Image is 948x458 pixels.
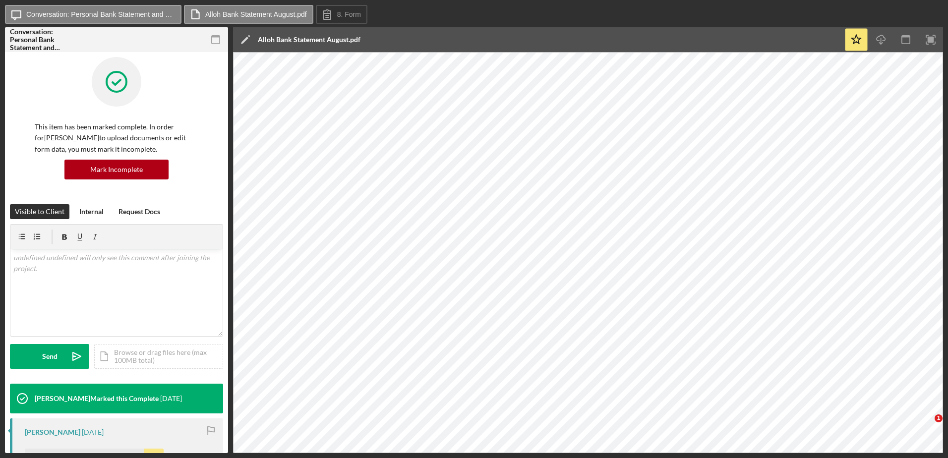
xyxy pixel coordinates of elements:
[258,36,360,44] div: Alloh Bank Statement August.pdf
[160,395,182,402] time: 2025-09-18 18:36
[10,204,69,219] button: Visible to Client
[205,10,307,18] label: Alloh Bank Statement August.pdf
[74,204,109,219] button: Internal
[42,344,58,369] div: Send
[35,395,159,402] div: [PERSON_NAME] Marked this Complete
[82,428,104,436] time: 2025-09-18 18:36
[184,5,313,24] button: Alloh Bank Statement August.pdf
[914,414,938,438] iframe: Intercom live chat
[118,204,160,219] div: Request Docs
[26,10,175,18] label: Conversation: Personal Bank Statement and Paystub ([PERSON_NAME])
[25,428,80,436] div: [PERSON_NAME]
[90,160,143,179] div: Mark Incomplete
[114,204,165,219] button: Request Docs
[10,28,79,52] div: Conversation: Personal Bank Statement and Paystub ([PERSON_NAME])
[64,160,169,179] button: Mark Incomplete
[10,344,89,369] button: Send
[935,414,943,422] span: 1
[15,204,64,219] div: Visible to Client
[316,5,367,24] button: 8. Form
[35,121,198,155] p: This item has been marked complete. In order for [PERSON_NAME] to upload documents or edit form d...
[5,5,181,24] button: Conversation: Personal Bank Statement and Paystub ([PERSON_NAME])
[79,204,104,219] div: Internal
[337,10,361,18] label: 8. Form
